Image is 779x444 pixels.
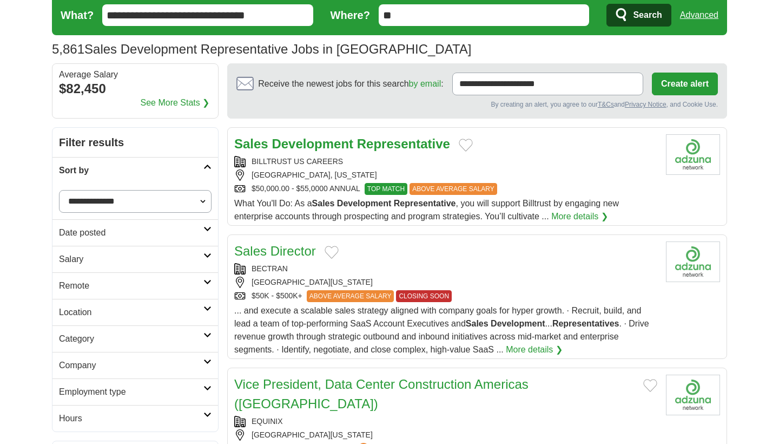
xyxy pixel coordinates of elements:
[312,199,335,208] strong: Sales
[52,378,218,405] a: Employment type
[680,4,718,26] a: Advanced
[59,412,203,425] h2: Hours
[59,359,203,372] h2: Company
[357,136,450,151] strong: Representative
[234,244,316,258] a: Sales Director
[234,377,529,411] a: Vice President, Data Center Construction Americas ([GEOGRAPHIC_DATA])
[52,272,218,299] a: Remote
[331,7,370,23] label: Where?
[234,277,657,288] div: [GEOGRAPHIC_DATA][US_STATE]
[52,246,218,272] a: Salary
[141,96,210,109] a: See More Stats ❯
[234,156,657,167] div: BILLTRUST US CAREERS
[61,7,94,23] label: What?
[234,306,649,354] span: ... and execute a scalable sales strategy aligned with company goals for hyper growth. · Recruit,...
[307,290,394,302] span: ABOVE AVERAGE SALARY
[652,73,718,95] button: Create alert
[52,219,218,246] a: Date posted
[666,241,720,282] img: Company logo
[234,416,657,427] div: EQUINIX
[59,306,203,319] h2: Location
[234,136,450,151] a: Sales Development Representative
[666,375,720,415] img: Company logo
[633,4,662,26] span: Search
[52,325,218,352] a: Category
[234,429,657,441] div: [GEOGRAPHIC_DATA][US_STATE]
[52,352,218,378] a: Company
[234,136,268,151] strong: Sales
[625,101,666,108] a: Privacy Notice
[394,199,456,208] strong: Representative
[410,183,497,195] span: ABOVE AVERAGE SALARY
[234,169,657,181] div: [GEOGRAPHIC_DATA], [US_STATE]
[52,299,218,325] a: Location
[643,379,657,392] button: Add to favorite jobs
[234,263,657,275] div: BECTRAN
[234,183,657,195] div: $50,000.00 - $55,0000 ANNUAL
[52,128,218,157] h2: Filter results
[59,164,203,177] h2: Sort by
[59,226,203,239] h2: Date posted
[506,343,563,356] a: More details ❯
[52,157,218,184] a: Sort by
[396,290,452,302] span: CLOSING SOON
[258,77,443,90] span: Receive the newest jobs for this search :
[325,246,339,259] button: Add to favorite jobs
[409,79,441,88] a: by email
[234,290,657,302] div: $50K - $500K+
[234,199,619,221] span: What You'll Do: As a , you will support Billtrust by engaging new enterprise accounts through pro...
[52,40,84,59] span: 5,861
[466,319,488,328] strong: Sales
[606,4,671,27] button: Search
[59,253,203,266] h2: Salary
[59,70,212,79] div: Average Salary
[52,42,471,56] h1: Sales Development Representative Jobs in [GEOGRAPHIC_DATA]
[598,101,614,108] a: T&Cs
[236,100,718,109] div: By creating an alert, you agree to our and , and Cookie Use.
[666,134,720,175] img: Company logo
[459,139,473,152] button: Add to favorite jobs
[491,319,545,328] strong: Development
[272,136,353,151] strong: Development
[59,79,212,99] div: $82,450
[552,319,619,328] strong: Representatives
[59,279,203,292] h2: Remote
[59,332,203,345] h2: Category
[337,199,391,208] strong: Development
[52,405,218,432] a: Hours
[551,210,608,223] a: More details ❯
[59,386,203,399] h2: Employment type
[365,183,407,195] span: TOP MATCH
